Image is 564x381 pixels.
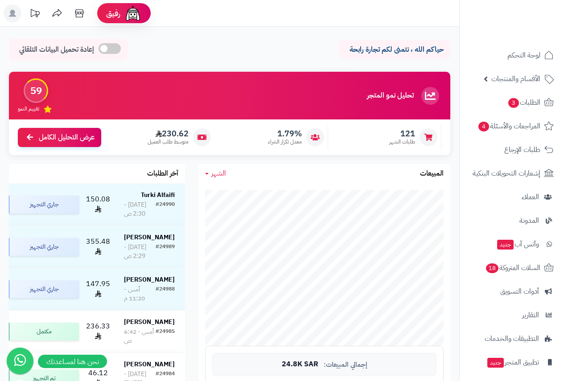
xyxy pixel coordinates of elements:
[508,98,519,108] span: 3
[465,304,559,326] a: التقارير
[18,105,39,113] span: تقييم النمو
[82,311,114,352] td: 236.33
[124,285,156,303] div: أمس - 11:20 م
[465,257,559,279] a: السلات المتروكة18
[268,138,302,146] span: معدل تكرار الشراء
[124,233,175,242] strong: [PERSON_NAME]
[156,285,175,303] div: #24988
[124,328,156,345] div: أمس - 6:42 ص
[8,196,79,213] div: جاري التجهيز
[124,201,156,218] div: [DATE] - 2:30 ص
[485,262,540,274] span: السلات المتروكة
[282,361,318,369] span: 24.8K SAR
[465,210,559,231] a: المدونة
[8,238,79,256] div: جاري التجهيز
[82,226,114,268] td: 355.48
[465,281,559,302] a: أدوات التسويق
[211,168,226,179] span: الشهر
[486,356,539,369] span: تطبيق المتجر
[519,214,539,227] span: المدونة
[82,184,114,225] td: 150.08
[465,139,559,160] a: طلبات الإرجاع
[324,361,367,369] span: إجمالي المبيعات:
[500,285,539,298] span: أدوات التسويق
[503,24,556,43] img: logo-2.png
[148,138,189,146] span: متوسط طلب العميل
[465,115,559,137] a: المراجعات والأسئلة4
[346,45,444,55] p: حياكم الله ، نتمنى لكم تجارة رابحة
[497,240,514,250] span: جديد
[465,45,559,66] a: لوحة التحكم
[389,138,415,146] span: طلبات الشهر
[205,168,226,179] a: الشهر
[522,309,539,321] span: التقارير
[522,191,539,203] span: العملاء
[507,49,540,61] span: لوحة التحكم
[504,143,540,156] span: طلبات الإرجاع
[465,352,559,373] a: تطبيق المتجرجديد
[124,275,175,284] strong: [PERSON_NAME]
[8,280,79,298] div: جاري التجهيز
[478,122,489,131] span: 4
[478,120,540,132] span: المراجعات والأسئلة
[367,92,414,100] h3: تحليل نمو المتجر
[141,190,175,200] strong: Turki Alfaifi
[473,167,540,180] span: إشعارات التحويلات البنكية
[496,238,539,250] span: وآتس آب
[465,328,559,349] a: التطبيقات والخدمات
[465,92,559,113] a: الطلبات3
[124,243,156,261] div: [DATE] - 2:29 ص
[148,129,189,139] span: 230.62
[420,170,444,178] h3: المبيعات
[507,96,540,109] span: الطلبات
[491,73,540,85] span: الأقسام والمنتجات
[82,268,114,310] td: 147.95
[147,170,178,178] h3: آخر الطلبات
[106,8,120,19] span: رفيق
[18,128,101,147] a: عرض التحليل الكامل
[465,234,559,255] a: وآتس آبجديد
[465,163,559,184] a: إشعارات التحويلات البنكية
[156,243,175,261] div: #24989
[156,328,175,345] div: #24985
[487,358,504,368] span: جديد
[124,360,175,369] strong: [PERSON_NAME]
[24,4,46,25] a: تحديثات المنصة
[19,45,94,55] span: إعادة تحميل البيانات التلقائي
[465,186,559,208] a: العملاء
[124,317,175,327] strong: [PERSON_NAME]
[124,4,142,22] img: ai-face.png
[485,332,539,345] span: التطبيقات والخدمات
[8,323,79,340] div: مكتمل
[268,129,302,139] span: 1.79%
[39,132,95,143] span: عرض التحليل الكامل
[389,129,415,139] span: 121
[156,201,175,218] div: #24990
[486,263,498,273] span: 18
